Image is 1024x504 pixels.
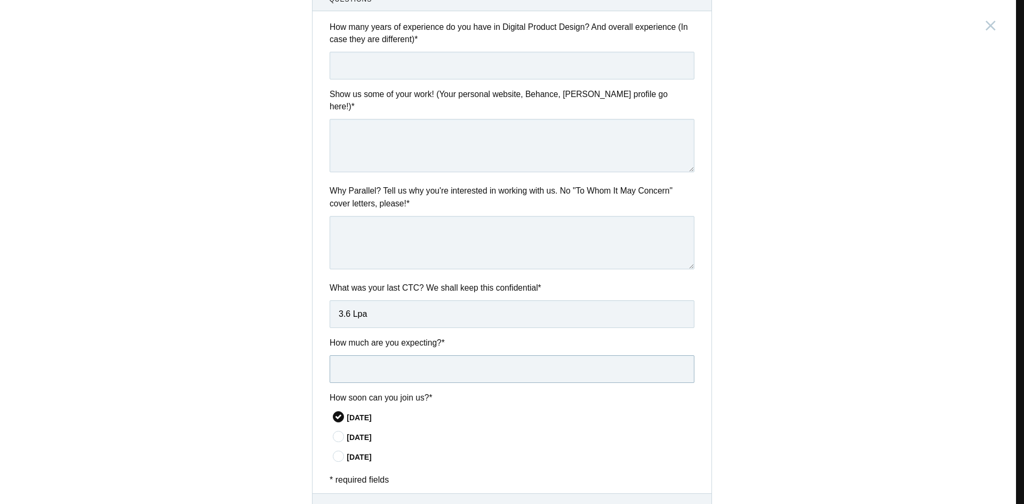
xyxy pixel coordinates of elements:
[347,432,694,443] div: [DATE]
[347,412,694,423] div: [DATE]
[330,475,389,484] span: * required fields
[330,337,694,349] label: How much are you expecting?
[330,21,694,46] label: How many years of experience do you have in Digital Product Design? And overall experience (In ca...
[330,391,694,404] label: How soon can you join us?
[330,185,694,210] label: Why Parallel? Tell us why you're interested in working with us. No "To Whom It May Concern" cover...
[330,282,694,294] label: What was your last CTC? We shall keep this confidential
[347,452,694,463] div: [DATE]
[330,88,694,113] label: Show us some of your work! (Your personal website, Behance, [PERSON_NAME] profile go here!)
